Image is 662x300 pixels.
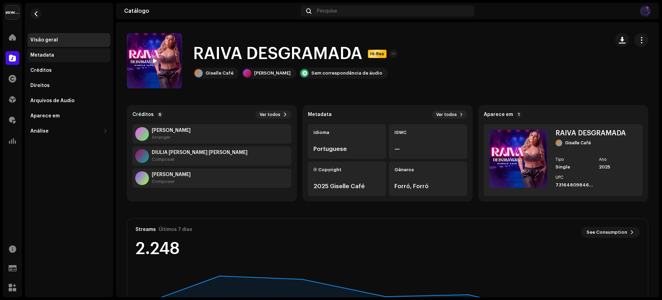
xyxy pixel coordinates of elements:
[555,164,594,170] div: Single
[369,51,386,57] span: Hi-Res
[565,140,591,146] div: Giselle Café
[254,70,291,76] div: [PERSON_NAME]
[581,227,640,238] button: See Consumption
[28,94,110,108] re-m-nav-item: Arquivos de Áudio
[555,130,637,137] div: RAIVA DESGRAMADA
[311,70,382,76] div: Sem correspondência de áudio
[394,167,462,173] div: Gêneros
[30,37,58,43] div: Visão geral
[436,112,457,117] span: Ver todos
[313,145,381,153] div: Portuguese
[28,124,110,138] re-m-nav-dropdown: Análise
[152,172,191,177] strong: Paula Danielle Pimenta
[124,8,298,14] div: Catálogo
[152,179,191,184] div: Composer
[28,109,110,123] re-m-nav-item: Aparece em
[28,48,110,62] re-m-nav-item: Metadata
[159,227,192,232] div: Últimos 7 dias
[136,227,156,232] div: Streams
[28,79,110,93] re-m-nav-item: Direitos
[260,112,280,117] span: Ver todos
[555,182,594,188] div: 7316480984659
[157,112,163,118] p-badge: 6
[599,157,637,162] div: Ano
[555,175,594,180] div: UPC
[193,43,362,65] h1: RAIVA DESGRAMADA
[555,157,594,162] div: Tipo
[432,110,467,119] button: Ver todos
[394,182,462,191] div: Forró, Forró
[255,110,291,119] button: Ver todos
[205,70,233,76] div: Giselle Café
[394,145,462,153] div: —
[152,128,191,133] strong: EMANOEL DIAS ALBINO
[127,33,182,88] img: 6c1a4b95-cc4c-4908-9f8f-da8623283d81
[152,150,248,155] strong: DIULIA MOURA FERREIRA
[394,130,462,135] div: ISWC
[30,83,50,88] div: Direitos
[313,130,381,135] div: Idioma
[516,112,522,118] p-badge: 1
[308,112,332,117] strong: Metadata
[152,135,191,140] div: Arranger
[484,112,513,117] strong: Aparece em
[28,33,110,47] re-m-nav-item: Visão geral
[132,112,154,117] strong: Créditos
[6,6,19,19] img: 408b884b-546b-4518-8448-1008f9c76b02
[28,64,110,77] re-m-nav-item: Créditos
[313,182,381,191] div: 2025 Giselle Café
[30,98,74,104] div: Arquivos de Áudio
[313,167,381,173] div: Ⓟ Copyright
[489,130,547,188] img: 6c1a4b95-cc4c-4908-9f8f-da8623283d81
[599,164,637,170] div: 2025
[640,6,651,17] img: 508b9e36-41f4-4be2-90fb-b3f7052450ab
[586,225,627,239] span: See Consumption
[30,52,54,58] div: Metadata
[152,157,248,162] div: Composer
[30,68,52,73] div: Créditos
[30,128,49,134] div: Análise
[30,113,60,119] div: Aparece em
[317,8,337,14] span: Pesquisa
